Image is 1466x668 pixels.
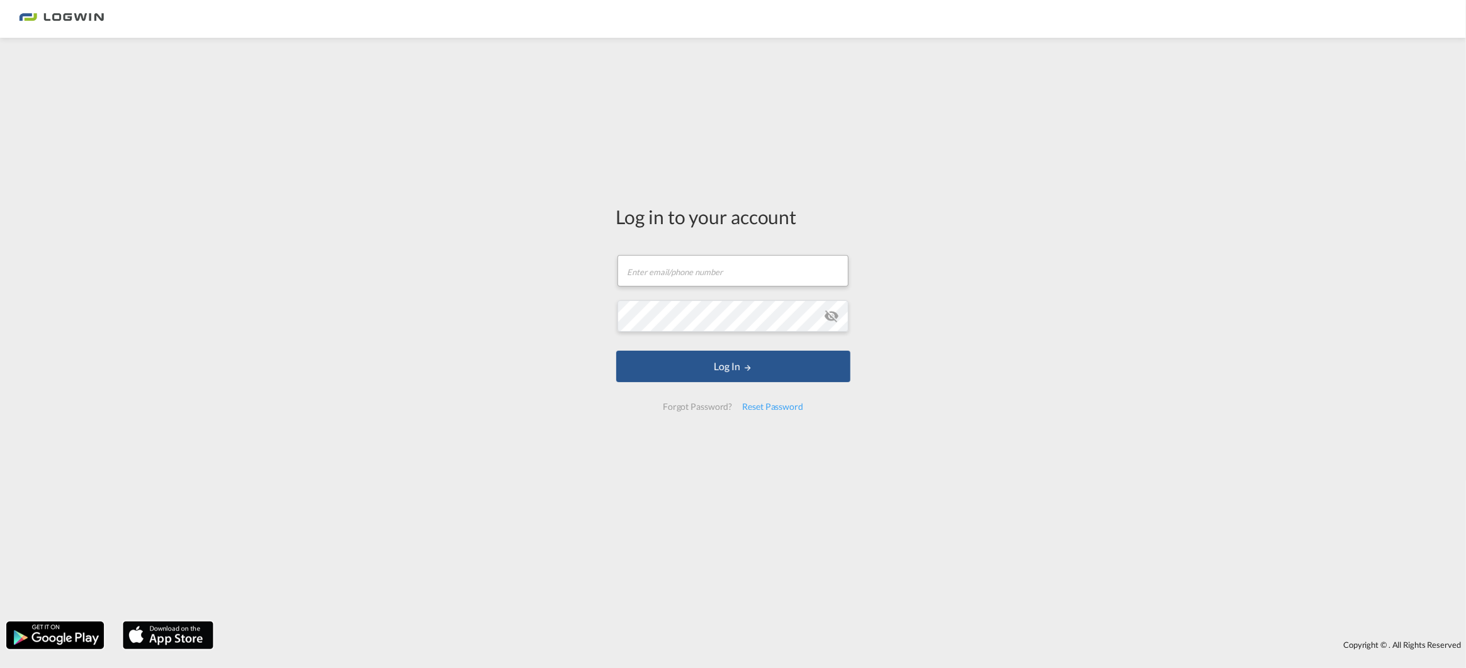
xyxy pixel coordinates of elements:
button: LOGIN [616,351,850,382]
img: google.png [5,620,105,650]
div: Log in to your account [616,203,850,230]
div: Forgot Password? [658,395,737,418]
img: apple.png [121,620,215,650]
div: Reset Password [737,395,808,418]
input: Enter email/phone number [617,255,849,286]
div: Copyright © . All Rights Reserved [220,634,1466,655]
img: 2761ae10d95411efa20a1f5e0282d2d7.png [19,5,104,33]
md-icon: icon-eye-off [825,309,840,324]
